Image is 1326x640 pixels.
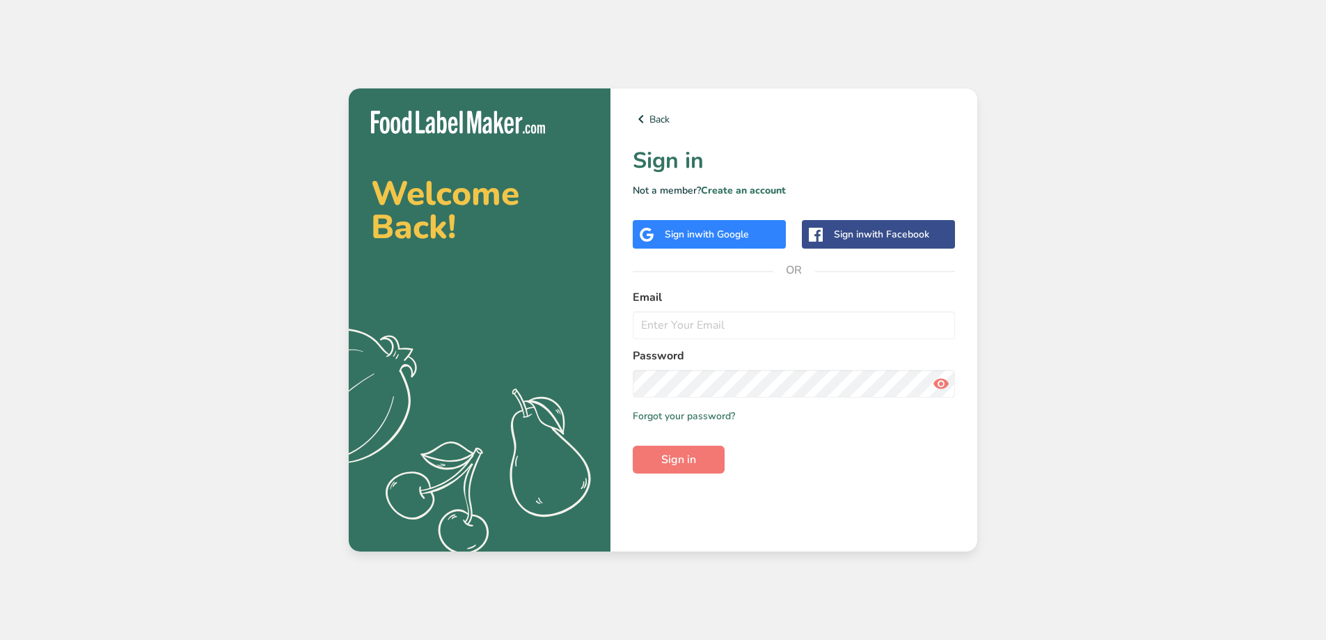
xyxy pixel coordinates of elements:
img: Food Label Maker [371,111,545,134]
h1: Sign in [633,144,955,178]
span: with Google [695,228,749,241]
a: Back [633,111,955,127]
h2: Welcome Back! [371,177,588,244]
button: Sign in [633,446,725,474]
span: OR [773,249,815,291]
label: Email [633,289,955,306]
div: Sign in [834,227,929,242]
input: Enter Your Email [633,311,955,339]
span: Sign in [661,451,696,468]
div: Sign in [665,227,749,242]
label: Password [633,348,955,364]
span: with Facebook [864,228,929,241]
a: Forgot your password? [633,409,735,423]
p: Not a member? [633,183,955,198]
a: Create an account [701,184,786,197]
